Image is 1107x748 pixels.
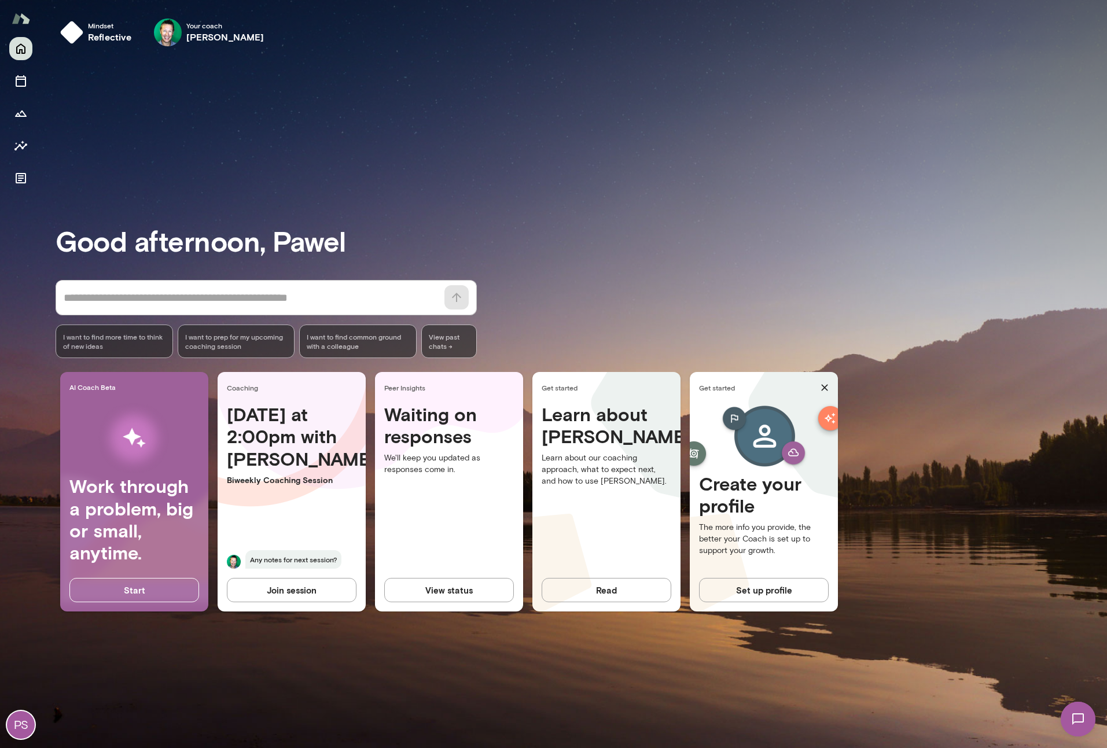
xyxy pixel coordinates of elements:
[83,401,186,475] img: AI Workflows
[421,325,477,358] span: View past chats ->
[227,578,356,602] button: Join session
[384,383,518,392] span: Peer Insights
[542,383,676,392] span: Get started
[542,403,671,448] h4: Learn about [PERSON_NAME]
[307,332,409,351] span: I want to find common ground with a colleague
[56,325,173,358] div: I want to find more time to think of new ideas
[227,474,356,486] p: Biweekly Coaching Session
[9,37,32,60] button: Home
[154,19,182,46] img: Brian Lawrence
[542,452,671,487] p: Learn about our coaching approach, what to expect next, and how to use [PERSON_NAME].
[9,102,32,125] button: Growth Plan
[384,403,514,448] h4: Waiting on responses
[63,332,166,351] span: I want to find more time to think of new ideas
[178,325,295,358] div: I want to prep for my upcoming coaching session
[88,21,132,30] span: Mindset
[9,134,32,157] button: Insights
[699,522,829,557] p: The more info you provide, the better your Coach is set up to support your growth.
[704,403,824,473] img: Create profile
[56,224,1107,257] h3: Good afternoon, Pawel
[699,473,829,517] h4: Create your profile
[186,30,264,44] h6: [PERSON_NAME]
[69,382,204,392] span: AI Coach Beta
[699,383,816,392] span: Get started
[56,14,141,51] button: Mindsetreflective
[88,30,132,44] h6: reflective
[384,452,514,476] p: We'll keep you updated as responses come in.
[299,325,417,358] div: I want to find common ground with a colleague
[227,403,356,470] h4: [DATE] at 2:00pm with [PERSON_NAME]
[186,21,264,30] span: Your coach
[7,711,35,739] div: PS
[9,167,32,190] button: Documents
[245,550,341,569] span: Any notes for next session?
[227,555,241,569] img: Brian
[69,475,199,564] h4: Work through a problem, big or small, anytime.
[9,69,32,93] button: Sessions
[60,21,83,44] img: mindset
[384,578,514,602] button: View status
[146,14,273,51] div: Brian LawrenceYour coach[PERSON_NAME]
[12,8,30,30] img: Mento
[185,332,288,351] span: I want to prep for my upcoming coaching session
[227,383,361,392] span: Coaching
[542,578,671,602] button: Read
[699,578,829,602] button: Set up profile
[69,578,199,602] button: Start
